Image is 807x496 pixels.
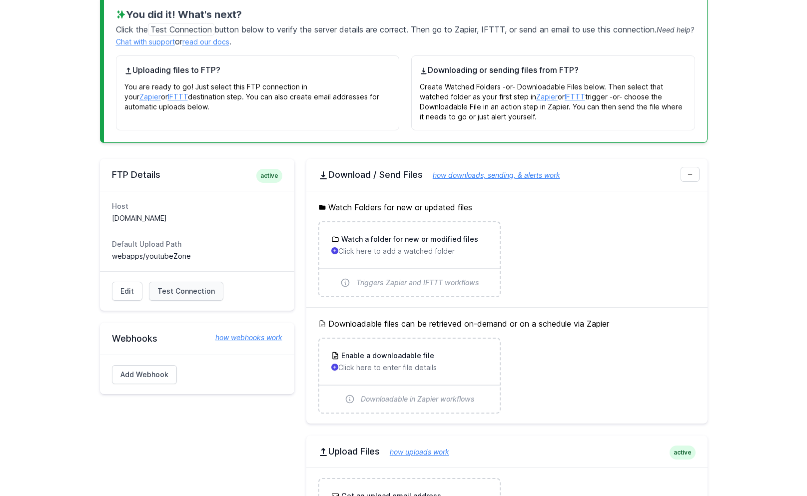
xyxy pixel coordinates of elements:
h2: Upload Files [318,446,696,458]
h4: Uploading files to FTP? [124,64,391,76]
h3: Enable a downloadable file [339,351,434,361]
span: Need help? [657,25,694,34]
h3: You did it! What's next? [116,7,695,21]
p: Create Watched Folders -or- Downloadable Files below. Then select that watched folder as your fir... [420,76,687,122]
h2: Webhooks [112,333,282,345]
dt: Host [112,201,282,211]
h4: Downloading or sending files from FTP? [420,64,687,76]
a: how webhooks work [205,333,282,343]
iframe: Drift Widget Chat Controller [757,446,795,484]
p: Click here to enter file details [331,363,488,373]
span: Downloadable in Zapier workflows [361,394,475,404]
h3: Watch a folder for new or modified files [339,234,478,244]
dd: [DOMAIN_NAME] [112,213,282,223]
p: Click here to add a watched folder [331,246,488,256]
span: active [670,446,696,460]
span: active [256,169,282,183]
h5: Watch Folders for new or updated files [318,201,696,213]
a: Zapier [139,92,161,101]
span: Triggers Zapier and IFTTT workflows [356,278,479,288]
a: Enable a downloadable file Click here to enter file details Downloadable in Zapier workflows [319,339,500,413]
p: Click the button below to verify the server details are correct. Then go to Zapier, IFTTT, or sen... [116,21,695,47]
dt: Default Upload Path [112,239,282,249]
dd: webapps/youtubeZone [112,251,282,261]
a: how downloads, sending, & alerts work [423,171,560,179]
p: You are ready to go! Just select this FTP connection in your or destination step. You can also cr... [124,76,391,112]
a: IFTTT [565,92,585,101]
span: Test Connection [157,286,215,296]
a: read our docs [182,37,229,46]
a: Watch a folder for new or modified files Click here to add a watched folder Triggers Zapier and I... [319,222,500,296]
a: Test Connection [149,282,223,301]
h2: FTP Details [112,169,282,181]
a: Zapier [536,92,558,101]
h5: Downloadable files can be retrieved on-demand or on a schedule via Zapier [318,318,696,330]
a: Chat with support [116,37,175,46]
a: how uploads work [380,448,449,456]
h2: Download / Send Files [318,169,696,181]
a: Add Webhook [112,365,177,384]
a: IFTTT [168,92,188,101]
span: Test Connection [148,23,214,36]
a: Edit [112,282,142,301]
